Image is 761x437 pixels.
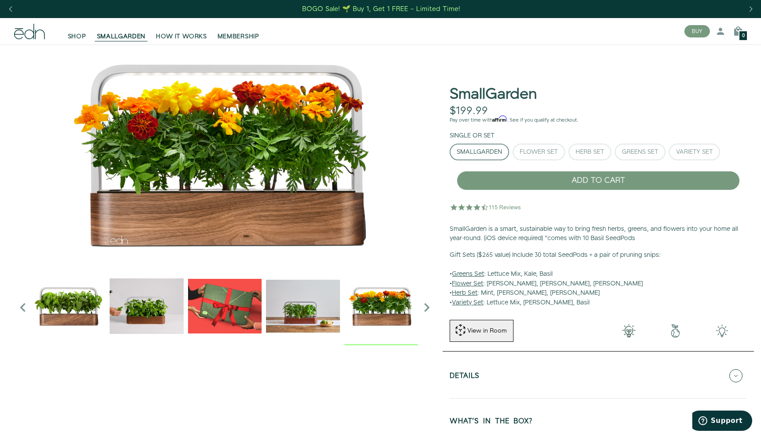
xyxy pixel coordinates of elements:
button: View in Room [450,320,513,342]
a: MEMBERSHIP [212,22,265,41]
div: View in Room [466,326,508,335]
span: MEMBERSHIP [218,32,259,41]
img: edn-smallgarden-mixed-herbs-table-product-2000px_1024x.jpg [266,269,340,343]
div: $199.99 [450,105,488,118]
img: edn-smallgarden-marigold-hero-SLV-2000px_1024x.png [344,269,418,343]
a: BOGO Sale! 🌱 Buy 1, Get 1 FREE – Limited Time! [302,2,462,16]
u: Greens Set [452,270,484,278]
div: SmallGarden [457,149,502,155]
img: Official-EDN-SMALLGARDEN-HERB-HERO-SLV-2000px_1024x.png [32,269,105,343]
img: edn-smallgarden-tech.png [699,324,746,337]
div: BOGO Sale! 🌱 Buy 1, Get 1 FREE – Limited Time! [302,4,460,14]
span: HOW IT WORKS [156,32,207,41]
i: Next slide [418,299,436,316]
span: SHOP [68,32,86,41]
b: Gift Sets ($265 value) Include 30 total SeedPods + a pair of pruning snips: [450,251,661,259]
u: Variety Set [452,298,483,307]
p: Pay over time with . See if you qualify at checkout. [450,116,747,124]
button: Herb Set [569,144,611,160]
button: Variety Set [669,144,720,160]
a: SHOP [63,22,92,41]
p: • : Lettuce Mix, Kale, Basil • : [PERSON_NAME], [PERSON_NAME], [PERSON_NAME] • : Mint, [PERSON_NA... [450,251,747,308]
img: EMAILS_-_Holiday_21_PT1_28_9986b34a-7908-4121-b1c1-9595d1e43abe_1024x.png [188,269,262,343]
div: 2 / 6 [110,269,183,345]
button: Flower Set [513,144,565,160]
div: Flower Set [520,149,558,155]
button: Details [450,360,747,391]
img: 4.5 star rating [450,198,522,216]
button: WHAT'S IN THE BOX? [450,406,747,437]
div: 4 / 6 [266,269,340,345]
u: Herb Set [452,289,477,297]
img: edn-trim-basil.2021-09-07_14_55_24_1024x.gif [110,269,183,343]
div: 3 / 6 [188,269,262,345]
img: edn-smallgarden-marigold-hero-SLV-2000px_4096x.png [14,44,436,265]
button: Greens Set [615,144,665,160]
div: Herb Set [576,149,604,155]
iframe: Opens a widget where you can find more information [692,411,752,433]
span: SMALLGARDEN [97,32,146,41]
div: 1 / 6 [32,269,105,345]
u: Flower Set [452,279,483,288]
span: 0 [742,33,745,38]
img: 001-light-bulb.png [606,324,652,337]
h5: Details [450,372,480,382]
button: SmallGarden [450,144,509,160]
a: SMALLGARDEN [92,22,151,41]
div: Greens Set [622,149,658,155]
div: 5 / 6 [14,44,436,265]
label: Single or Set [450,131,495,140]
p: SmallGarden is a smart, sustainable way to bring fresh herbs, greens, and flowers into your home ... [450,225,747,244]
button: ADD TO CART [457,171,740,190]
div: 5 / 6 [344,269,418,345]
div: Variety Set [676,149,713,155]
img: green-earth.png [652,324,699,337]
span: Affirm [492,116,507,122]
h5: WHAT'S IN THE BOX? [450,418,532,428]
h1: SmallGarden [450,86,537,103]
a: HOW IT WORKS [151,22,212,41]
i: Previous slide [14,299,32,316]
button: BUY [684,25,710,37]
